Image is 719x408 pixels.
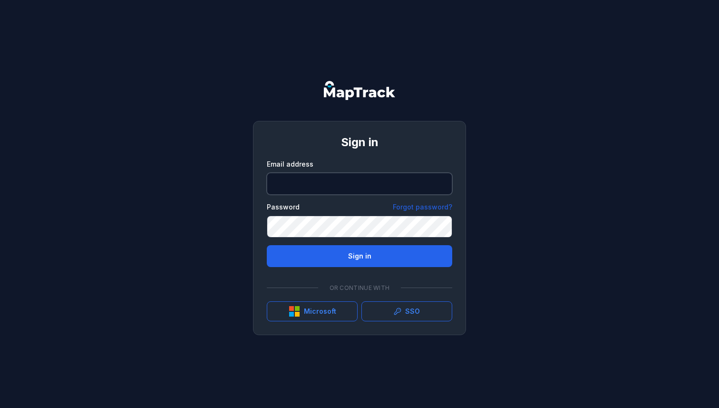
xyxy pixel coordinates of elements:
[267,202,300,212] label: Password
[267,159,313,169] label: Email address
[393,202,452,212] a: Forgot password?
[267,301,358,321] button: Microsoft
[267,245,452,267] button: Sign in
[361,301,452,321] a: SSO
[267,279,452,298] div: Or continue with
[267,135,452,150] h1: Sign in
[309,81,410,100] nav: Global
